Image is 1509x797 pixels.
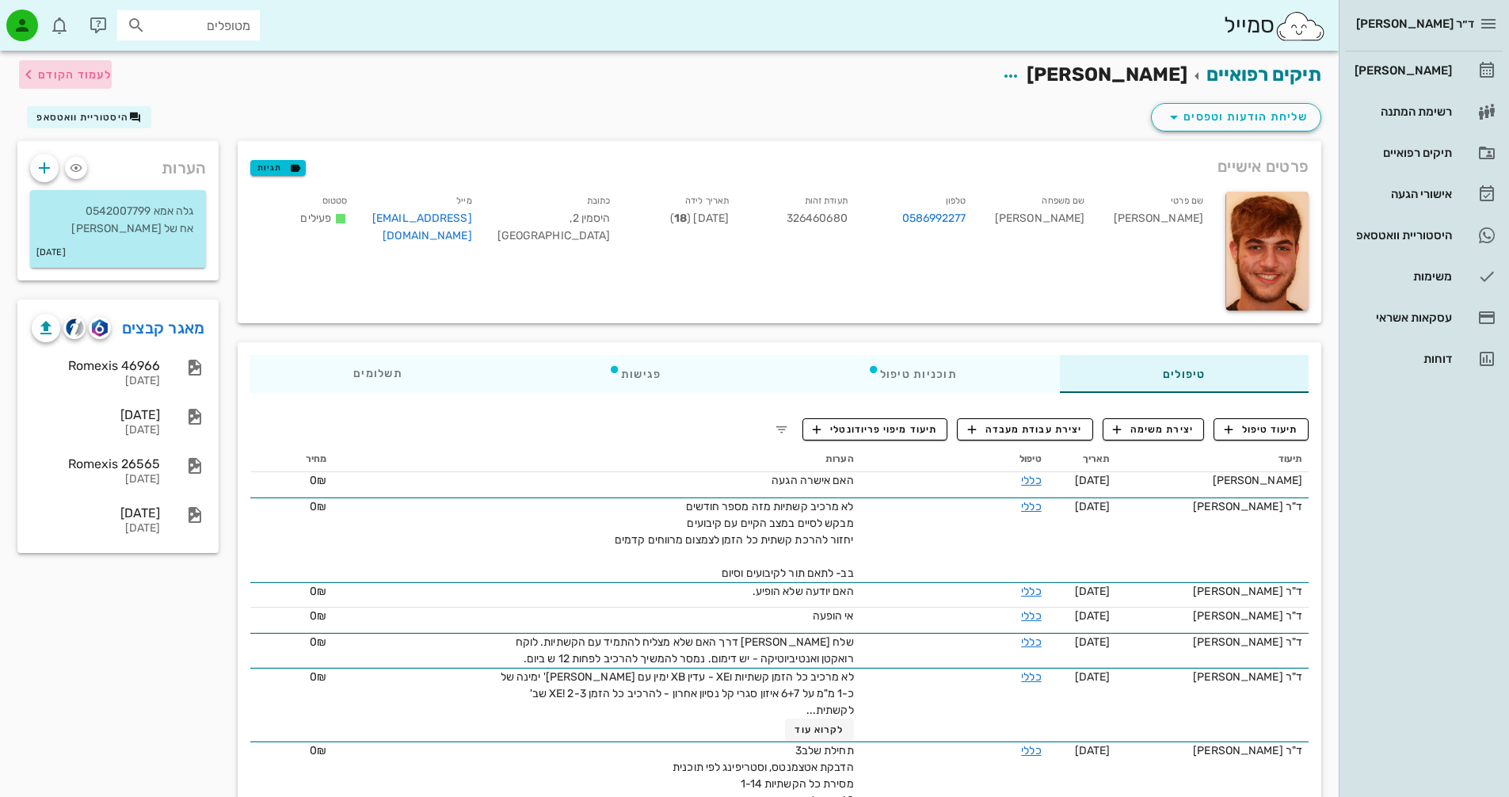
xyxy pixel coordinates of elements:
span: שלח [PERSON_NAME] דרך האם שלא מצליח להתמיד עם הקשתיות. לוקח רואקטן ואנטיביוטיקה - יש דימום. נמסר ... [516,635,854,665]
div: Romexis 26565 [32,456,160,471]
span: תג [47,13,56,22]
div: דוחות [1351,353,1452,365]
span: [DATE] [1075,474,1111,487]
span: [DATE] [1075,500,1111,513]
a: אישורי הגעה [1345,175,1503,213]
div: רשימת המתנה [1351,105,1452,118]
a: כללי [1021,744,1041,757]
span: , [570,212,572,225]
strong: 18 [674,212,687,225]
th: תאריך [1048,447,1117,472]
a: היסטוריית וואטסאפ [1345,216,1503,254]
span: יצירת משימה [1113,422,1194,437]
th: טיפול [860,447,1048,472]
button: יצירת משימה [1103,418,1205,440]
small: שם משפחה [1042,196,1084,206]
a: דוחות [1345,340,1503,378]
div: ד"ר [PERSON_NAME] [1122,669,1302,685]
div: [DATE] [32,473,160,486]
span: [DATE] [1075,744,1111,757]
a: תיקים רפואיים [1345,134,1503,172]
span: תגיות [257,161,299,175]
span: [DATE] [1075,609,1111,623]
a: עסקאות אשראי [1345,299,1503,337]
a: 0586992277 [902,210,966,227]
button: היסטוריית וואטסאפ [27,106,151,128]
span: יצירת עבודת מעבדה [968,422,1082,437]
button: לעמוד הקודם [19,60,112,89]
span: 0₪ [310,500,326,513]
a: תיקים רפואיים [1206,63,1321,86]
div: טיפולים [1060,355,1309,393]
span: האם יודעה שלא הופיע. [753,585,854,598]
span: לעמוד הקודם [38,68,112,82]
div: היסטוריית וואטסאפ [1351,229,1452,242]
span: [DATE] [1075,670,1111,684]
a: כללי [1021,474,1041,487]
span: שליחת הודעות וטפסים [1164,108,1308,127]
a: כללי [1021,500,1041,513]
img: romexis logo [92,319,107,337]
img: SmileCloud logo [1275,10,1326,42]
button: יצירת עבודת מעבדה [957,418,1092,440]
div: [PERSON_NAME] [1351,64,1452,77]
button: תיעוד טיפול [1214,418,1309,440]
a: כללי [1021,635,1041,649]
div: פגישות [505,355,764,393]
div: הערות [17,141,219,187]
small: סטטוס [322,196,348,206]
div: סמייל [1224,9,1326,43]
span: היסמין 2 [570,212,610,225]
div: משימות [1351,270,1452,283]
small: טלפון [946,196,966,206]
div: ד"ר [PERSON_NAME] [1122,583,1302,600]
button: cliniview logo [63,317,86,339]
small: מייל [456,196,471,206]
span: פעילים [300,212,331,225]
a: מאגר קבצים [122,315,205,341]
th: הערות [333,447,859,472]
th: מחיר [250,447,333,472]
small: כתובת [587,196,611,206]
small: תעודת זהות [805,196,848,206]
span: אי הופעה [813,609,854,623]
div: [DATE] [32,375,160,388]
span: פרטים אישיים [1217,154,1309,179]
div: תוכניות טיפול [764,355,1060,393]
div: ד"ר [PERSON_NAME] [1122,608,1302,624]
small: שם פרטי [1171,196,1203,206]
small: [DATE] [36,244,66,261]
span: 326460680 [787,212,848,225]
div: [PERSON_NAME] [1097,189,1216,254]
div: עסקאות אשראי [1351,311,1452,324]
a: רשימת המתנה [1345,93,1503,131]
div: Romexis 46966 [32,358,160,373]
a: [EMAIL_ADDRESS][DOMAIN_NAME] [372,212,472,242]
span: 0₪ [310,670,326,684]
span: [PERSON_NAME] [1027,63,1187,86]
span: תיעוד מיפוי פריודונטלי [813,422,937,437]
div: ד"ר [PERSON_NAME] [1122,498,1302,515]
span: לקרוא עוד [795,724,844,735]
button: תיעוד מיפוי פריודונטלי [802,418,948,440]
span: 0₪ [310,635,326,649]
a: כללי [1021,585,1041,598]
span: האם אישרה הגעה [772,474,853,487]
button: תגיות [250,160,306,176]
span: תשלומים [353,368,402,379]
img: cliniview logo [66,318,84,337]
a: [PERSON_NAME] [1345,51,1503,90]
div: ד"ר [PERSON_NAME] [1122,742,1302,759]
button: שליחת הודעות וטפסים [1151,103,1321,132]
span: 0₪ [310,585,326,598]
div: [PERSON_NAME] [1122,472,1302,489]
span: לא מרכיב כל הזמן קשתיות וXE - עדין XB ימין עם [PERSON_NAME]' ימינה של כ-1 מ"מ על 6+7 איזון סגרי ק... [501,670,854,717]
span: ד״ר [PERSON_NAME] [1356,17,1474,31]
button: romexis logo [89,317,111,339]
p: גלה אמא 0542007799 אח של [PERSON_NAME] [43,203,193,238]
span: [GEOGRAPHIC_DATA] [497,229,611,242]
a: כללי [1021,670,1041,684]
a: משימות [1345,257,1503,296]
div: תיקים רפואיים [1351,147,1452,159]
div: אישורי הגעה [1351,188,1452,200]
